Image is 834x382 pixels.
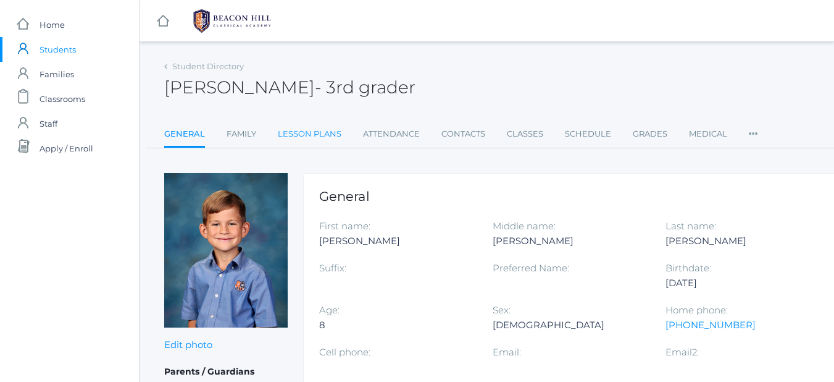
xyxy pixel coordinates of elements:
[493,234,648,248] div: [PERSON_NAME]
[665,234,820,248] div: [PERSON_NAME]
[40,111,57,136] span: Staff
[40,136,93,161] span: Apply / Enroll
[164,122,205,148] a: General
[493,318,648,333] div: [DEMOGRAPHIC_DATA]
[186,6,278,36] img: BHCALogos-05-308ed15e86a5a0abce9b8dd61676a3503ac9727e845dece92d48e8588c001991.png
[493,220,556,232] label: Middle name:
[40,37,76,62] span: Students
[319,304,340,316] label: Age:
[363,122,420,146] a: Attendance
[689,122,727,146] a: Medical
[665,262,711,274] label: Birthdate:
[40,12,65,37] span: Home
[319,234,474,248] div: [PERSON_NAME]
[164,339,212,350] a: Edit photo
[493,346,521,358] label: Email:
[40,87,85,111] span: Classrooms
[40,62,74,87] span: Families
[441,122,485,146] a: Contacts
[665,319,756,331] a: [PHONE_NUMBER]
[164,173,288,328] img: Dustin Laubacher
[665,276,820,291] div: [DATE]
[315,77,415,98] span: - 3rd grader
[164,78,415,97] h2: [PERSON_NAME]
[319,262,346,274] label: Suffix:
[665,304,728,316] label: Home phone:
[665,346,699,358] label: Email2:
[227,122,256,146] a: Family
[319,318,474,333] div: 8
[172,61,244,71] a: Student Directory
[493,262,569,274] label: Preferred Name:
[278,122,341,146] a: Lesson Plans
[665,220,716,232] label: Last name:
[493,304,511,316] label: Sex:
[565,122,611,146] a: Schedule
[633,122,667,146] a: Grades
[507,122,543,146] a: Classes
[319,220,370,232] label: First name:
[319,346,370,358] label: Cell phone:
